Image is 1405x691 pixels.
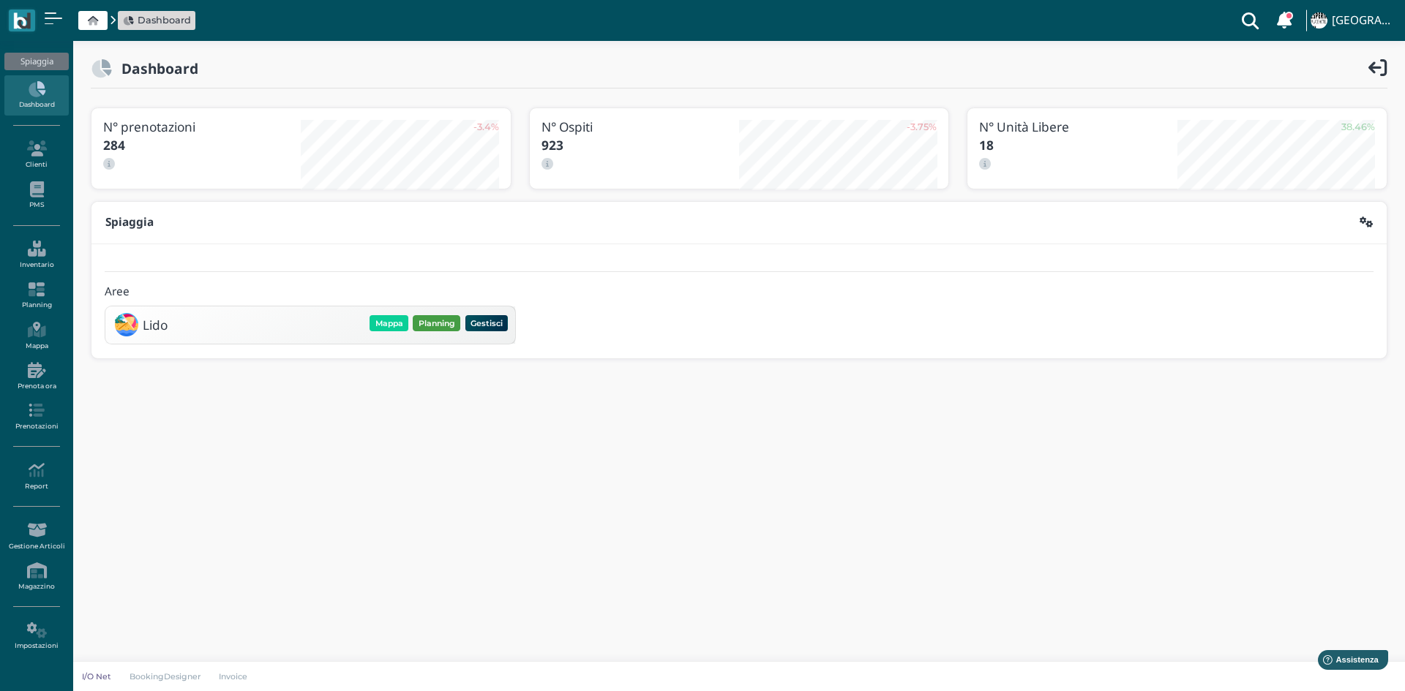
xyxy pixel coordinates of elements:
button: Planning [413,315,460,331]
a: PMS [4,175,68,216]
b: 18 [979,137,994,154]
h3: N° Unità Libere [979,120,1177,134]
h2: Dashboard [112,61,198,76]
a: Prenota ora [4,356,68,396]
a: Inventario [4,235,68,275]
div: Spiaggia [4,53,68,70]
a: Clienti [4,135,68,175]
iframe: Help widget launcher [1301,646,1393,679]
b: Spiaggia [105,214,154,230]
a: Dashboard [4,75,68,116]
span: Dashboard [138,13,191,27]
button: Gestisci [465,315,509,331]
a: Mappa [4,316,68,356]
h4: Aree [105,286,130,298]
h4: [GEOGRAPHIC_DATA] [1332,15,1396,27]
a: Planning [4,276,68,316]
h3: N° Ospiti [542,120,739,134]
b: 923 [542,137,563,154]
a: ... [GEOGRAPHIC_DATA] [1308,3,1396,38]
span: Assistenza [43,12,97,23]
a: Dashboard [123,13,191,27]
b: 284 [103,137,125,154]
img: ... [1311,12,1327,29]
button: Mappa [370,315,408,331]
img: logo [13,12,30,29]
a: Prenotazioni [4,396,68,437]
h3: N° prenotazioni [103,120,301,134]
h3: Lido [143,318,168,332]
